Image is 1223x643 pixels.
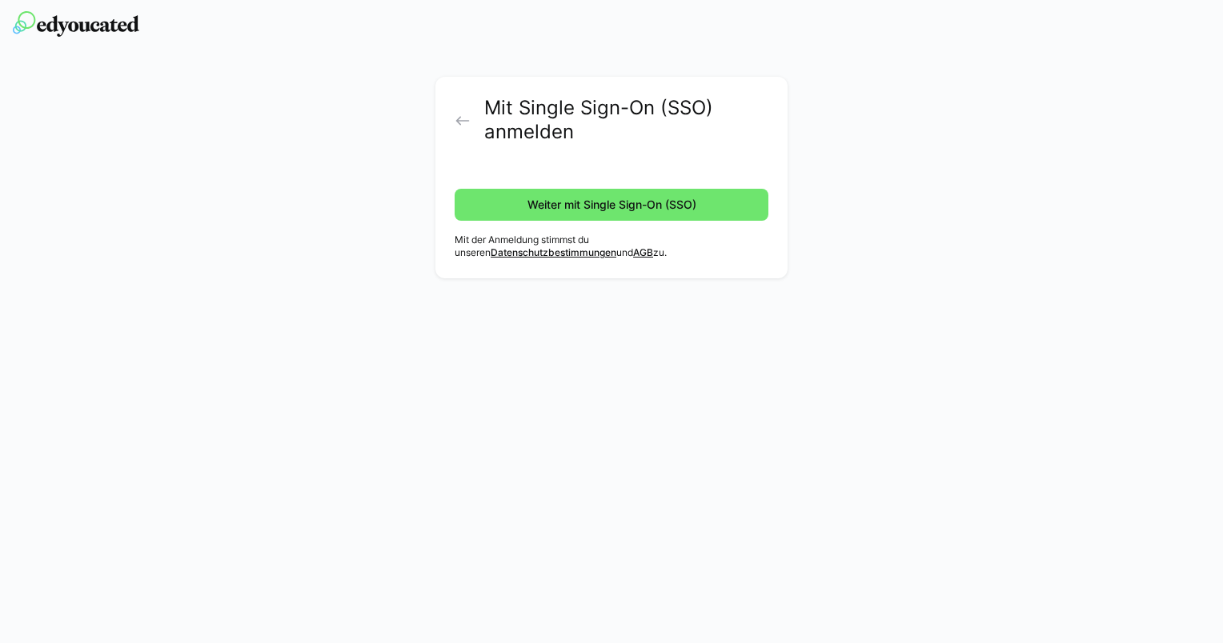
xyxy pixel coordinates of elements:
[455,234,768,259] p: Mit der Anmeldung stimmst du unseren und zu.
[491,246,616,258] a: Datenschutzbestimmungen
[455,189,768,221] button: Weiter mit Single Sign-On (SSO)
[13,11,139,37] img: edyoucated
[525,197,699,213] span: Weiter mit Single Sign-On (SSO)
[484,96,768,144] h2: Mit Single Sign-On (SSO) anmelden
[633,246,653,258] a: AGB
